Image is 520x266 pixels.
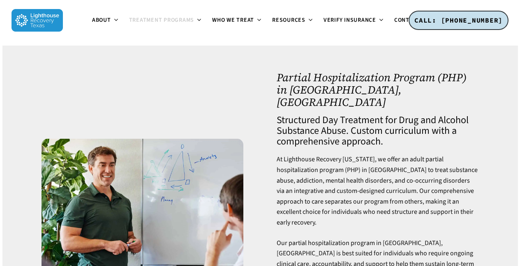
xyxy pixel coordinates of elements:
[267,17,319,24] a: Resources
[129,16,194,24] span: Treatment Programs
[409,11,508,30] a: CALL: [PHONE_NUMBER]
[87,17,124,24] a: About
[277,115,478,147] h4: Structured Day Treatment for Drug and Alcohol Substance Abuse. Custom curriculum with a comprehen...
[124,17,208,24] a: Treatment Programs
[324,16,376,24] span: Verify Insurance
[12,9,63,32] img: Lighthouse Recovery Texas
[92,16,111,24] span: About
[394,16,420,24] span: Contact
[414,16,503,24] span: CALL: [PHONE_NUMBER]
[319,17,389,24] a: Verify Insurance
[389,17,433,24] a: Contact
[207,17,267,24] a: Who We Treat
[277,71,478,108] h1: Partial Hospitalization Program (PHP) in [GEOGRAPHIC_DATA], [GEOGRAPHIC_DATA]
[212,16,254,24] span: Who We Treat
[277,154,478,238] p: At Lighthouse Recovery [US_STATE], we offer an adult partial hospitalization program (PHP) in [GE...
[272,16,305,24] span: Resources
